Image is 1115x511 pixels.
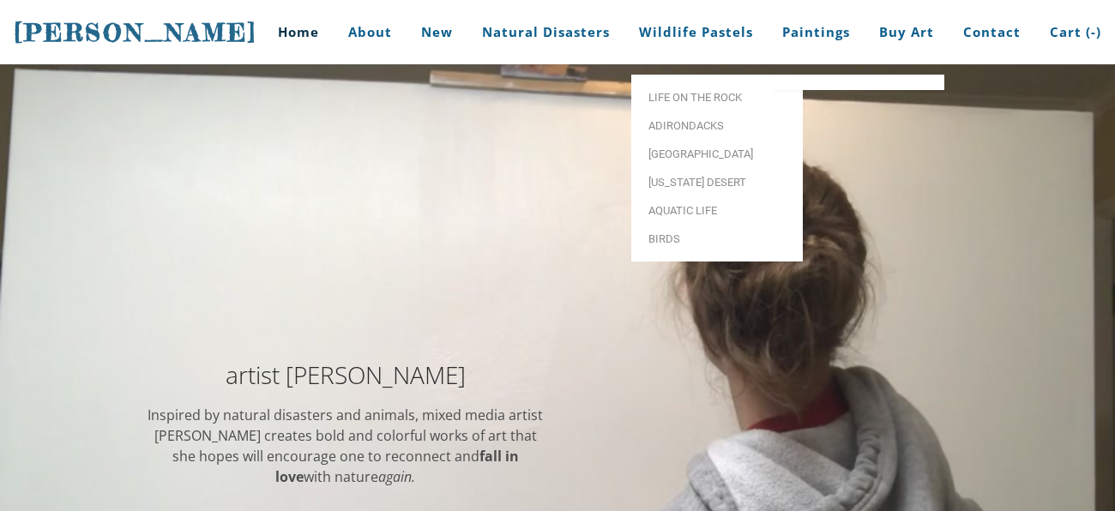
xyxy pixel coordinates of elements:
span: - [1091,23,1096,40]
a: [PERSON_NAME] [14,16,257,49]
span: Life on the Rock [648,92,786,103]
span: Birds [648,233,786,244]
a: Life on the Rock [631,83,803,111]
a: Birds [631,225,803,253]
span: [US_STATE] Desert [648,177,786,188]
a: [GEOGRAPHIC_DATA] [631,140,803,168]
em: again. [378,467,415,486]
span: [PERSON_NAME] [14,18,257,47]
div: Inspired by natural disasters and animals, mixed media artist [PERSON_NAME] ​creates bold and col... [146,405,545,487]
span: Aquatic life [648,205,786,216]
h2: artist [PERSON_NAME] [146,363,545,387]
a: Adirondacks [631,111,803,140]
span: Adirondacks [648,120,786,131]
span: [GEOGRAPHIC_DATA] [648,148,786,159]
a: Aquatic life [631,196,803,225]
a: [US_STATE] Desert [631,168,803,196]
